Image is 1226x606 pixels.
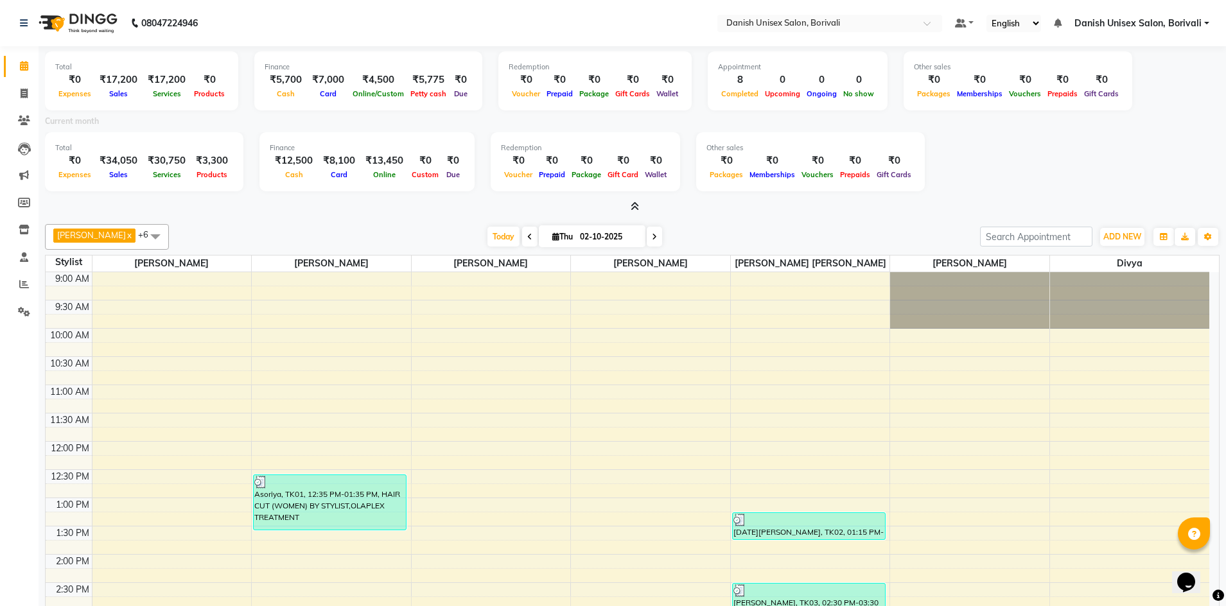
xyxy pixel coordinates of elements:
[254,475,406,530] div: Asoriya, TK01, 12:35 PM-01:35 PM, HAIR CUT (WOMEN) BY STYLIST,OLAPLEX TREATMENT
[349,89,407,98] span: Online/Custom
[501,153,536,168] div: ₹0
[798,170,837,179] span: Vouchers
[48,470,92,483] div: 12:30 PM
[143,73,191,87] div: ₹17,200
[55,62,228,73] div: Total
[450,73,472,87] div: ₹0
[143,153,191,168] div: ₹30,750
[55,170,94,179] span: Expenses
[53,498,92,512] div: 1:00 PM
[106,89,131,98] span: Sales
[718,73,762,87] div: 8
[55,73,94,87] div: ₹0
[451,89,471,98] span: Due
[191,73,228,87] div: ₹0
[55,143,233,153] div: Total
[150,89,184,98] span: Services
[408,153,442,168] div: ₹0
[57,230,126,240] span: [PERSON_NAME]
[568,170,604,179] span: Package
[604,170,642,179] span: Gift Card
[798,153,837,168] div: ₹0
[612,73,653,87] div: ₹0
[1081,89,1122,98] span: Gift Cards
[443,170,463,179] span: Due
[53,583,92,596] div: 2:30 PM
[731,255,890,272] span: [PERSON_NAME] [PERSON_NAME]
[568,153,604,168] div: ₹0
[746,153,798,168] div: ₹0
[1044,89,1081,98] span: Prepaids
[718,89,762,98] span: Completed
[270,143,464,153] div: Finance
[501,170,536,179] span: Voucher
[980,227,1092,247] input: Search Appointment
[442,153,464,168] div: ₹0
[576,89,612,98] span: Package
[1081,73,1122,87] div: ₹0
[191,153,233,168] div: ₹3,300
[45,116,99,127] label: Current month
[307,73,349,87] div: ₹7,000
[706,143,915,153] div: Other sales
[318,153,360,168] div: ₹8,100
[48,357,92,370] div: 10:30 AM
[328,170,351,179] span: Card
[370,170,399,179] span: Online
[407,73,450,87] div: ₹5,775
[48,329,92,342] div: 10:00 AM
[571,255,730,272] span: [PERSON_NAME]
[1103,232,1141,241] span: ADD NEW
[1100,228,1144,246] button: ADD NEW
[46,255,92,269] div: Stylist
[106,170,131,179] span: Sales
[840,73,877,87] div: 0
[408,170,442,179] span: Custom
[1172,555,1213,593] iframe: chat widget
[549,232,576,241] span: Thu
[837,170,873,179] span: Prepaids
[914,62,1122,73] div: Other sales
[55,89,94,98] span: Expenses
[141,5,198,41] b: 08047224946
[718,62,877,73] div: Appointment
[92,255,252,272] span: [PERSON_NAME]
[840,89,877,98] span: No show
[252,255,411,272] span: [PERSON_NAME]
[954,89,1006,98] span: Memberships
[873,153,915,168] div: ₹0
[193,170,231,179] span: Products
[706,170,746,179] span: Packages
[407,89,450,98] span: Petty cash
[487,227,520,247] span: Today
[94,153,143,168] div: ₹34,050
[576,227,640,247] input: 2025-10-02
[604,153,642,168] div: ₹0
[349,73,407,87] div: ₹4,500
[706,153,746,168] div: ₹0
[1006,89,1044,98] span: Vouchers
[762,73,803,87] div: 0
[733,513,885,539] div: [DATE][PERSON_NAME], TK02, 01:15 PM-01:45 PM, BASIC SERVICE (MEN) STYLE SHAVE
[536,170,568,179] span: Prepaid
[803,73,840,87] div: 0
[612,89,653,98] span: Gift Cards
[265,62,472,73] div: Finance
[914,89,954,98] span: Packages
[762,89,803,98] span: Upcoming
[33,5,121,41] img: logo
[543,73,576,87] div: ₹0
[53,555,92,568] div: 2:00 PM
[55,153,94,168] div: ₹0
[653,89,681,98] span: Wallet
[509,62,681,73] div: Redemption
[1074,17,1202,30] span: Danish Unisex Salon, Borivali
[126,230,132,240] a: x
[265,73,307,87] div: ₹5,700
[191,89,228,98] span: Products
[873,170,915,179] span: Gift Cards
[954,73,1006,87] div: ₹0
[536,153,568,168] div: ₹0
[412,255,571,272] span: [PERSON_NAME]
[509,89,543,98] span: Voucher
